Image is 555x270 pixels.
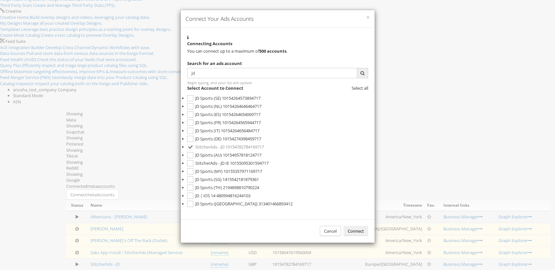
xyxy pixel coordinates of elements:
span: JD Sports (MY) [195,168,223,174]
span: 10155095301594717 [230,160,269,166]
span: JD Sports (AU) [195,152,222,158]
div: Begin typing, and your list will update [187,80,368,85]
span: JD Sports ([GEOGRAPHIC_DATA]) [195,201,258,207]
span: StitcherAds - JD IE [195,160,229,166]
span: 10154274398459717 [223,136,261,142]
span: JD Sports (IT) [195,128,220,134]
button: Connect [344,226,368,237]
span: 10154264565944717 [222,120,261,125]
span: 10154264573894717 [222,95,260,101]
span: 10154957818124717 [223,152,261,158]
span: 10154264656484717 [221,128,259,134]
span: JD Sports (SG) [195,176,222,182]
strong: 500 accounts [259,48,286,54]
span: JD | iOS 14 [195,193,215,199]
button: × [366,14,370,21]
span: JD Sports (TH) [195,185,222,190]
span: 10154264654069717 [222,111,260,117]
span: JD Sports (SE) [195,95,221,101]
div: Cancel [320,226,341,237]
span: JD Sports (ES) [195,111,221,117]
span: 2194898810790224 [223,185,259,190]
span: 10154264646464717 [223,103,261,109]
strong: Search for an ads account [187,60,242,66]
span: JD Sports (DE) [195,136,222,142]
span: JD Sports (FR) [195,120,221,125]
span: 10155357971169717 [223,168,262,174]
span: 1415542181879361 [223,176,259,182]
input: Type in an account name [187,68,357,78]
span: StitcherAds - JD [195,144,224,150]
span: JD Sports (NL) [195,103,222,109]
span: 313401466893412 [259,201,293,207]
strong: Select Account to Connect [187,85,243,91]
h4: Connect Your Ads Accounts [186,15,370,23]
span: 480994816244103 [216,193,250,199]
div: You can connect up to a maximum of . [187,48,368,54]
span: Select all [352,85,368,91]
span: 10154782784169717 [225,144,264,150]
strong: Connecting Accounts [187,41,232,46]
